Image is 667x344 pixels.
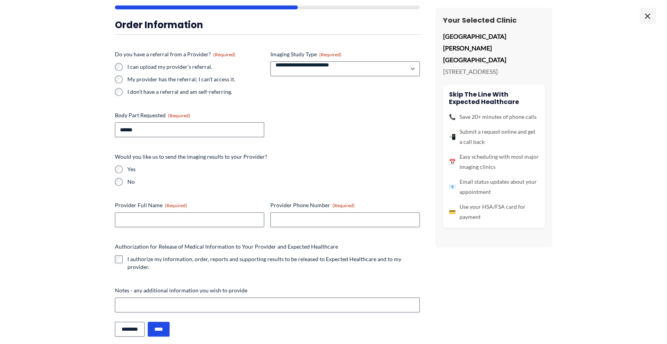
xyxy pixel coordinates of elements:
label: Provider Full Name [115,201,264,209]
span: 📲 [449,132,456,142]
legend: Authorization for Release of Medical Information to Your Provider and Expected Healthcare [115,243,338,251]
span: (Required) [165,202,187,208]
span: (Required) [319,52,342,57]
span: × [640,8,655,23]
label: No [127,178,420,186]
label: Body Part Requested [115,111,264,119]
span: 📧 [449,182,456,192]
p: [GEOGRAPHIC_DATA] [PERSON_NAME][GEOGRAPHIC_DATA] [443,30,545,65]
label: Provider Phone Number [270,201,420,209]
legend: Would you like us to send the imaging results to your Provider? [115,153,267,161]
span: 📞 [449,112,456,122]
label: Yes [127,165,420,173]
label: I authorize my information, order, reports and supporting results to be released to Expected Heal... [127,255,420,271]
h3: Your Selected Clinic [443,16,545,25]
legend: Do you have a referral from a Provider? [115,50,236,58]
span: (Required) [168,113,190,118]
span: (Required) [213,52,236,57]
p: [STREET_ADDRESS] [443,66,545,77]
li: Save 20+ minutes of phone calls [449,112,539,122]
span: 💳 [449,207,456,217]
li: Email status updates about your appointment [449,177,539,197]
span: (Required) [333,202,355,208]
h4: Skip the line with Expected Healthcare [449,91,539,106]
li: Use your HSA/FSA card for payment [449,202,539,222]
li: Easy scheduling with most major imaging clinics [449,152,539,172]
label: My provider has the referral; I can't access it. [127,75,264,83]
label: Notes - any additional information you wish to provide [115,287,420,294]
label: Imaging Study Type [270,50,420,58]
h3: Order Information [115,19,420,31]
span: 📅 [449,157,456,167]
label: I can upload my provider's referral. [127,63,264,71]
label: I don't have a referral and am self-referring. [127,88,264,96]
li: Submit a request online and get a call back [449,127,539,147]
